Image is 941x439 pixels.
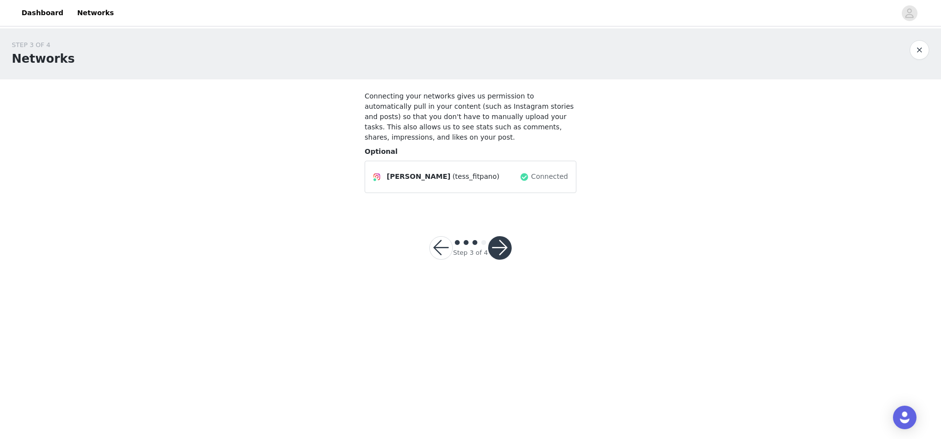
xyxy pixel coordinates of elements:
div: STEP 3 OF 4 [12,40,75,50]
div: avatar [905,5,914,21]
a: Dashboard [16,2,69,24]
span: Optional [365,147,397,155]
a: Networks [71,2,120,24]
div: Open Intercom Messenger [893,406,916,429]
div: Step 3 of 4 [453,248,488,258]
span: [PERSON_NAME] [387,171,450,182]
h4: Connecting your networks gives us permission to automatically pull in your content (such as Insta... [365,91,576,143]
span: Connected [531,171,568,182]
span: (tess_fitpano) [452,171,499,182]
h1: Networks [12,50,75,68]
img: Instagram Icon [373,173,381,181]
